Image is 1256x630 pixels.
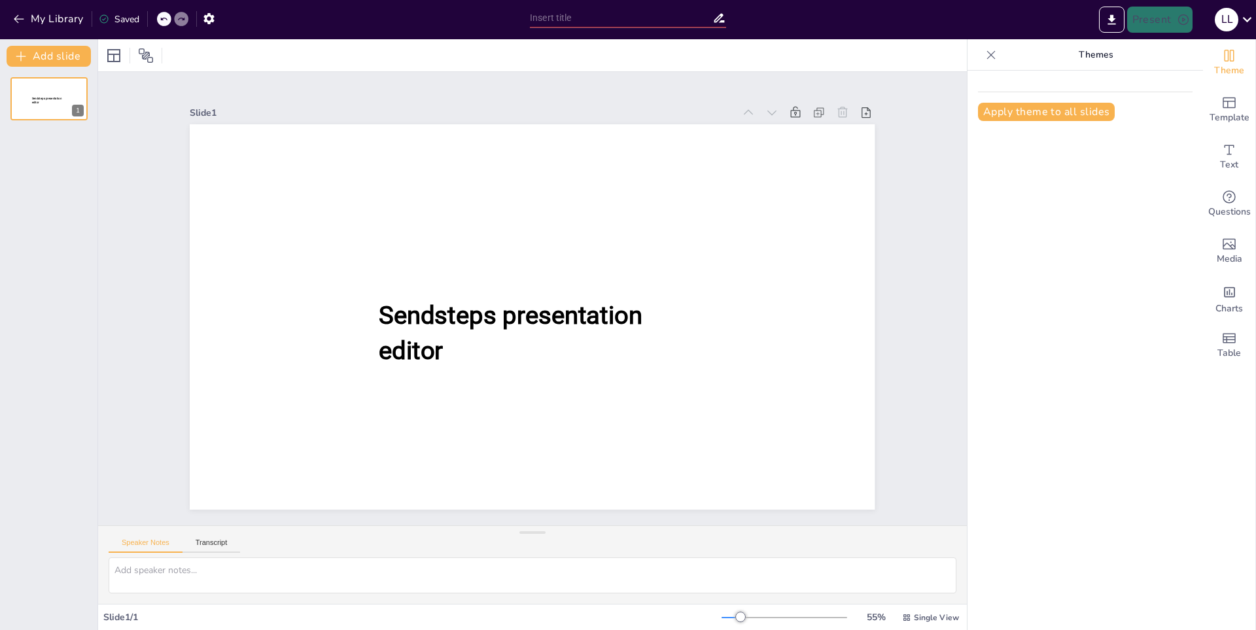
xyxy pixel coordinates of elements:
button: Present [1127,7,1193,33]
button: Add slide [7,46,91,67]
span: Sendsteps presentation editor [32,97,61,104]
div: Layout [103,45,124,66]
div: Add a table [1203,322,1255,369]
div: Slide 1 / 1 [103,611,722,623]
div: Get real-time input from your audience [1203,181,1255,228]
button: Apply theme to all slides [978,103,1115,121]
div: Add text boxes [1203,133,1255,181]
span: Charts [1215,302,1243,316]
div: 1 [10,77,88,120]
div: Saved [99,13,139,26]
div: Add ready made slides [1203,86,1255,133]
span: Table [1217,346,1241,360]
div: Add charts and graphs [1203,275,1255,322]
span: Media [1217,252,1242,266]
div: 55 % [860,611,892,623]
button: Transcript [183,538,241,553]
div: 1 [72,105,84,116]
span: Theme [1214,63,1244,78]
span: Template [1210,111,1249,125]
button: Speaker Notes [109,538,183,553]
button: L L [1215,7,1238,33]
div: Change the overall theme [1203,39,1255,86]
div: Add images, graphics, shapes or video [1203,228,1255,275]
span: Single View [914,612,959,623]
p: Themes [1002,39,1190,71]
span: Questions [1208,205,1251,219]
span: Text [1220,158,1238,172]
div: L L [1215,8,1238,31]
span: Position [138,48,154,63]
input: Insert title [530,9,712,27]
span: Sendsteps presentation editor [379,301,642,365]
div: Slide 1 [190,107,733,119]
button: My Library [10,9,89,29]
button: Export to PowerPoint [1099,7,1125,33]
